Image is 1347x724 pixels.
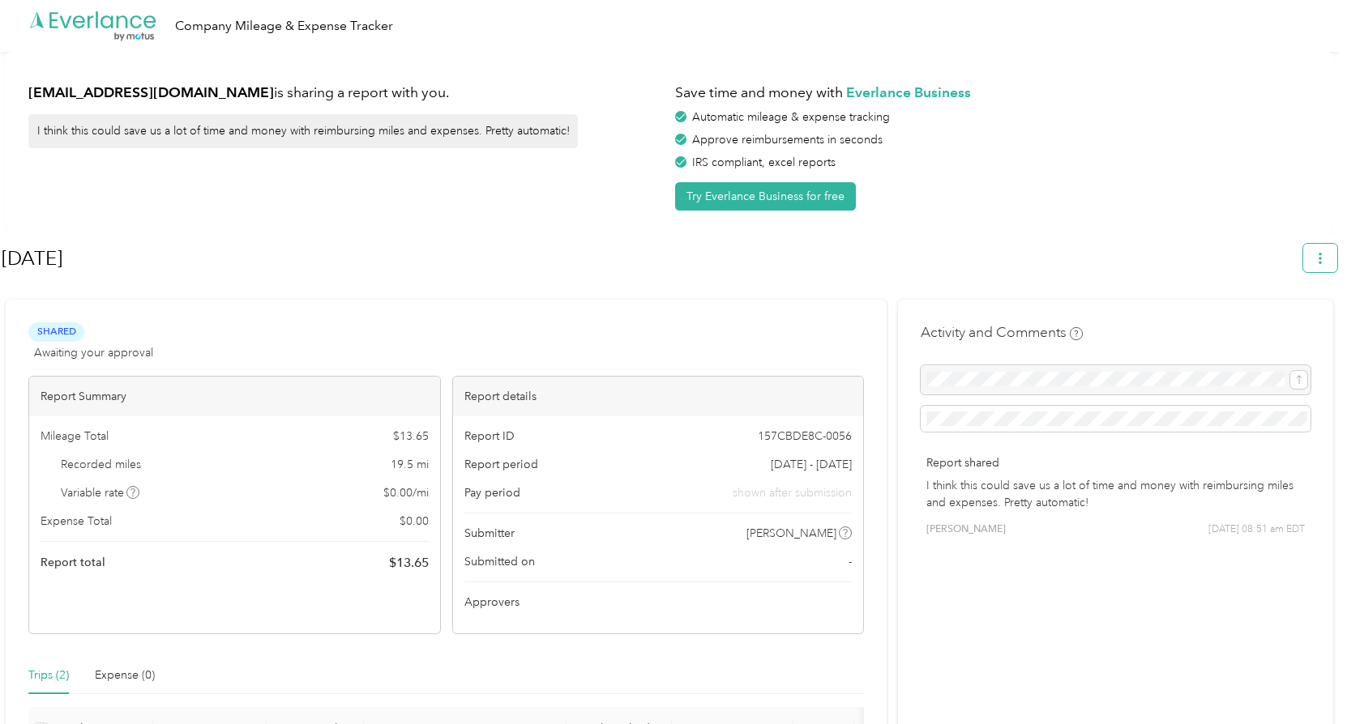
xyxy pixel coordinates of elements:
[41,554,105,571] span: Report total
[692,155,836,169] span: IRS compliant, excel reports
[391,456,429,473] span: 19.5 mi
[675,83,1311,103] h1: Save time and money with
[692,110,890,124] span: Automatic mileage & expense tracking
[846,83,971,100] strong: Everlance Business
[28,667,69,684] div: Trips (2)
[41,513,112,530] span: Expense Total
[393,428,429,445] span: $ 13.65
[400,513,429,530] span: $ 0.00
[733,484,852,501] span: shown after submission
[61,456,141,473] span: Recorded miles
[692,133,883,147] span: Approve reimbursements in seconds
[771,456,852,473] span: [DATE] - [DATE]
[28,83,274,100] strong: [EMAIL_ADDRESS][DOMAIN_NAME]
[61,484,140,501] span: Variable rate
[464,484,520,501] span: Pay period
[675,182,856,211] button: Try Everlance Business for free
[746,525,836,542] span: [PERSON_NAME]
[29,377,440,416] div: Report Summary
[28,114,578,148] div: I think this could save us a lot of time and money with reimbursing miles and expenses. Pretty au...
[464,456,538,473] span: Report period
[389,553,429,573] span: $ 13.65
[95,667,155,684] div: Expense (0)
[926,477,1305,511] p: I think this could save us a lot of time and money with reimbursing miles and expenses. Pretty au...
[926,454,1305,471] p: Report shared
[175,16,393,36] div: Company Mileage & Expense Tracker
[2,239,1292,278] h1: Aug 2025
[464,525,515,542] span: Submitter
[28,83,664,103] h1: is sharing a report with you.
[453,377,864,416] div: Report details
[34,344,153,361] span: Awaiting your approval
[921,322,1083,343] h4: Activity and Comments
[383,484,429,501] span: $ 0.00 / mi
[464,553,535,570] span: Submitted on
[464,594,520,611] span: Approvers
[849,553,852,570] span: -
[41,428,109,445] span: Mileage Total
[28,322,84,341] span: Shared
[758,428,852,445] span: 157CBDE8C-0056
[464,428,515,445] span: Report ID
[926,522,1006,537] span: [PERSON_NAME]
[1208,522,1305,537] span: [DATE] 08:51 am EDT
